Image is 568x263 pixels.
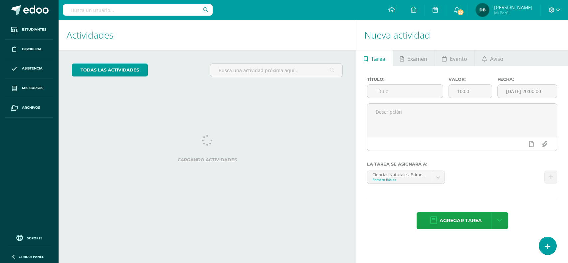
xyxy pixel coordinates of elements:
span: Tarea [371,51,385,67]
a: Aviso [475,50,510,66]
input: Busca un usuario... [63,4,213,16]
a: Evento [435,50,474,66]
div: Primero Básico [372,177,427,182]
img: 6d5ad99c5053a67dda1ca5e57dc7edce.png [476,3,489,17]
span: Mi Perfil [494,10,532,16]
a: todas las Actividades [72,64,148,76]
span: Evento [450,51,467,67]
span: [PERSON_NAME] [494,4,532,11]
label: La tarea se asignará a: [367,162,557,167]
span: Disciplina [22,47,42,52]
span: Archivos [22,105,40,110]
label: Título: [367,77,443,82]
input: Busca una actividad próxima aquí... [210,64,342,77]
span: Mis cursos [22,85,43,91]
span: Examen [407,51,427,67]
a: Ciencias Naturales 'Primero Básico A'Primero Básico [367,171,444,184]
span: Estudiantes [22,27,46,32]
a: Estudiantes [5,20,53,40]
label: Valor: [449,77,492,82]
a: Disciplina [5,40,53,59]
a: Archivos [5,98,53,118]
label: Cargando actividades [72,157,343,162]
input: Fecha de entrega [498,85,557,98]
input: Título [367,85,443,98]
span: Cerrar panel [19,254,44,259]
span: Aviso [490,51,503,67]
a: Examen [393,50,435,66]
span: Asistencia [22,66,43,71]
a: Tarea [356,50,392,66]
label: Fecha: [497,77,557,82]
h1: Actividades [67,20,348,50]
a: Soporte [8,233,51,242]
a: Asistencia [5,59,53,79]
span: Soporte [27,236,43,240]
a: Mis cursos [5,78,53,98]
input: Puntos máximos [449,85,492,98]
div: Ciencias Naturales 'Primero Básico A' [372,171,427,177]
h1: Nueva actividad [364,20,560,50]
span: 20 [457,9,464,16]
span: Agregar tarea [440,212,482,229]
